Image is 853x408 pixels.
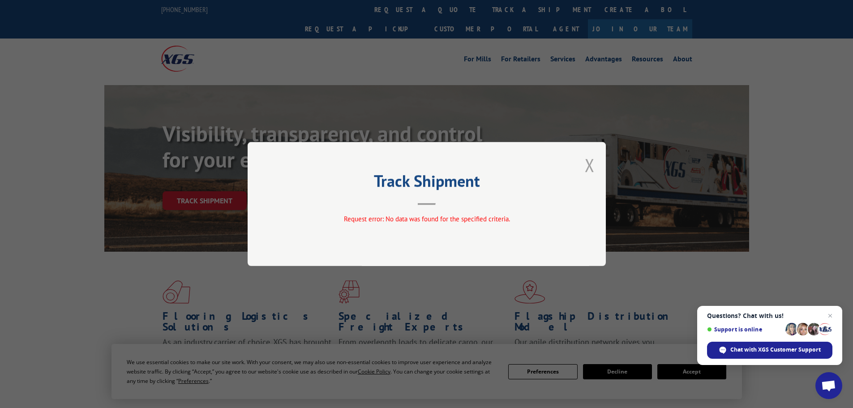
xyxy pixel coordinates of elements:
div: Chat with XGS Customer Support [707,342,832,359]
span: Support is online [707,326,782,333]
span: Request error: No data was found for the specified criteria. [343,215,510,223]
button: Close modal [585,153,595,177]
span: Questions? Chat with us! [707,312,832,319]
div: Open chat [815,372,842,399]
span: Close chat [825,310,836,321]
span: Chat with XGS Customer Support [730,346,821,354]
h2: Track Shipment [292,175,561,192]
